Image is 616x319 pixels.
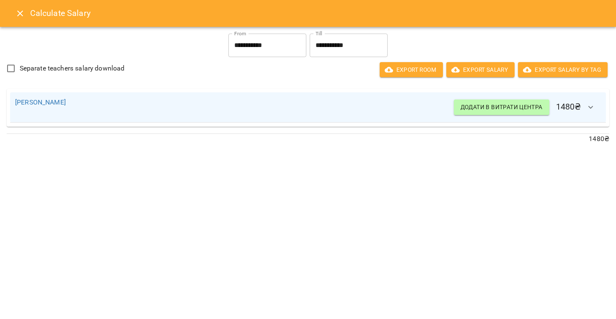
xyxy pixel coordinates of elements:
[30,7,606,20] h6: Calculate Salary
[518,62,608,77] button: Export Salary by Tag
[446,62,515,77] button: Export Salary
[525,65,601,75] span: Export Salary by Tag
[10,3,30,24] button: Close
[453,65,508,75] span: Export Salary
[386,65,436,75] span: Export room
[15,98,66,106] a: [PERSON_NAME]
[454,99,549,115] button: Додати в витрати центра
[7,134,609,144] p: 1480 ₴
[20,63,125,73] span: Separate teachers salary download
[461,102,543,112] span: Додати в витрати центра
[454,97,601,118] h6: 1480 ₴
[380,62,443,77] button: Export room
